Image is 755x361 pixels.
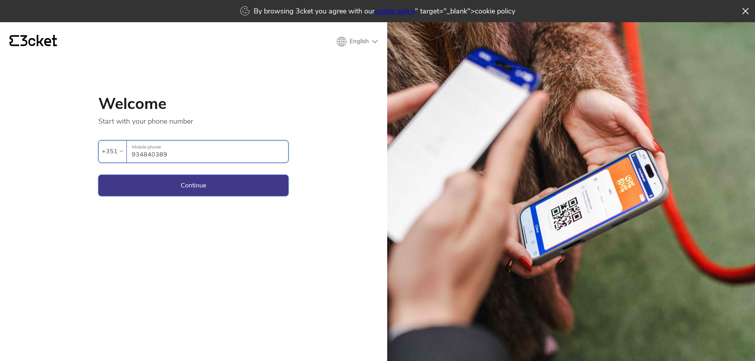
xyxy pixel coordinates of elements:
[10,35,19,46] g: {' '}
[127,141,288,154] label: Mobile phone
[98,112,289,126] p: Start with your phone number
[98,96,289,112] h1: Welcome
[98,175,289,196] button: Continue
[254,6,515,16] p: By browsing 3cket you agree with our " target="_blank">cookie policy
[10,35,57,48] a: {' '}
[375,6,415,16] a: cookie policy
[102,145,118,157] div: +351
[132,141,288,162] input: Mobile phone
